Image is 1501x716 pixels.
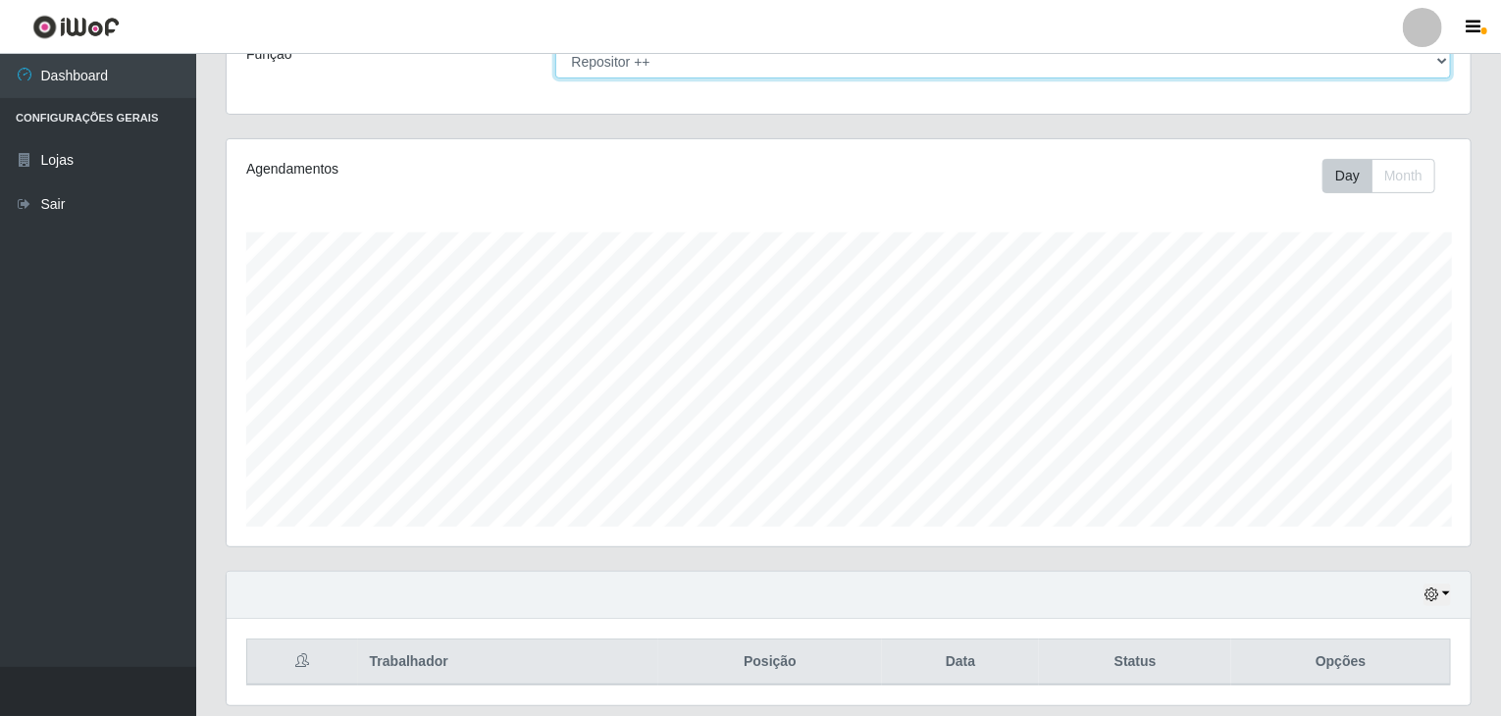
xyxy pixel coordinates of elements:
div: First group [1322,159,1435,193]
button: Month [1372,159,1435,193]
th: Posição [658,639,882,686]
button: Day [1322,159,1372,193]
th: Trabalhador [358,639,658,686]
div: Toolbar with button groups [1322,159,1451,193]
th: Status [1039,639,1231,686]
th: Opções [1231,639,1450,686]
img: CoreUI Logo [32,15,120,39]
div: Agendamentos [246,159,731,179]
label: Função [246,44,292,65]
th: Data [882,639,1039,686]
